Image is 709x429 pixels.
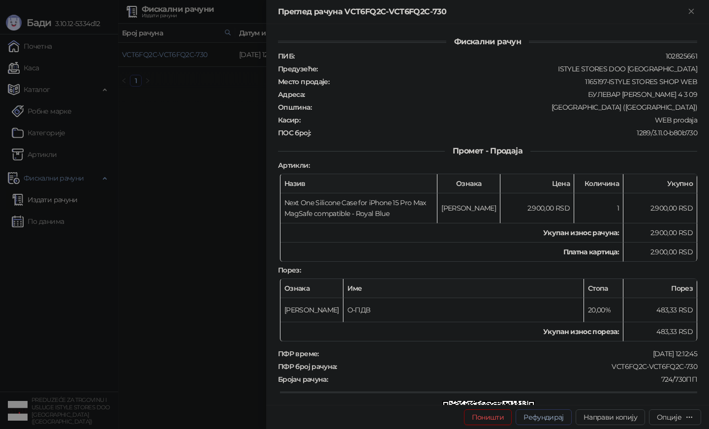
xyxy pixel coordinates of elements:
[278,6,685,18] div: Преглед рачуна VCT6FQ2C-VCT6FQ2C-730
[623,279,697,298] th: Порез
[278,375,328,384] strong: Бројач рачуна :
[343,279,584,298] th: Име
[319,64,698,73] div: ISTYLE STORES DOO [GEOGRAPHIC_DATA]
[574,174,623,193] th: Количина
[312,103,698,112] div: [GEOGRAPHIC_DATA] ([GEOGRAPHIC_DATA])
[563,247,619,256] strong: Платна картица :
[584,298,623,322] td: 20,00%
[543,228,619,237] strong: Укупан износ рачуна :
[278,128,310,137] strong: ПОС број :
[278,116,300,124] strong: Касир :
[437,193,500,223] td: [PERSON_NAME]
[445,146,530,155] span: Промет - Продаја
[623,298,697,322] td: 483,33 RSD
[623,223,697,243] td: 2.900,00 RSD
[280,174,437,193] th: Назив
[295,52,698,61] div: 102825661
[437,174,500,193] th: Ознака
[329,375,698,384] div: 724/730ПП
[278,362,337,371] strong: ПФР број рачуна :
[446,37,529,46] span: Фискални рачун
[584,279,623,298] th: Стопа
[500,174,574,193] th: Цена
[278,103,311,112] strong: Општина :
[685,6,697,18] button: Close
[500,193,574,223] td: 2.900,00 RSD
[464,409,512,425] button: Поништи
[278,52,294,61] strong: ПИБ :
[584,413,637,422] span: Направи копију
[278,161,309,170] strong: Артикли :
[278,90,305,99] strong: Адреса :
[280,298,343,322] td: [PERSON_NAME]
[574,193,623,223] td: 1
[576,409,645,425] button: Направи копију
[278,266,301,275] strong: Порез :
[280,279,343,298] th: Ознака
[623,322,697,341] td: 483,33 RSD
[280,193,437,223] td: Next One Silicone Case for iPhone 15 Pro Max MagSafe compatible - Royal Blue
[516,409,572,425] button: Рефундирај
[278,64,318,73] strong: Предузеће :
[543,327,619,336] strong: Укупан износ пореза:
[301,116,698,124] div: WEB prodaja
[306,90,698,99] div: БУЛЕВАР [PERSON_NAME] 4 3 09
[657,413,681,422] div: Опције
[320,349,698,358] div: [DATE] 12:12:45
[278,77,329,86] strong: Место продаје :
[343,298,584,322] td: О-ПДВ
[338,362,698,371] div: VCT6FQ2C-VCT6FQ2C-730
[623,174,697,193] th: Укупно
[623,243,697,262] td: 2.900,00 RSD
[311,128,698,137] div: 1289/3.11.0-b80b730
[649,409,701,425] button: Опције
[330,77,698,86] div: 1165197-ISTYLE STORES SHOP WEB
[623,193,697,223] td: 2.900,00 RSD
[278,349,319,358] strong: ПФР време :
